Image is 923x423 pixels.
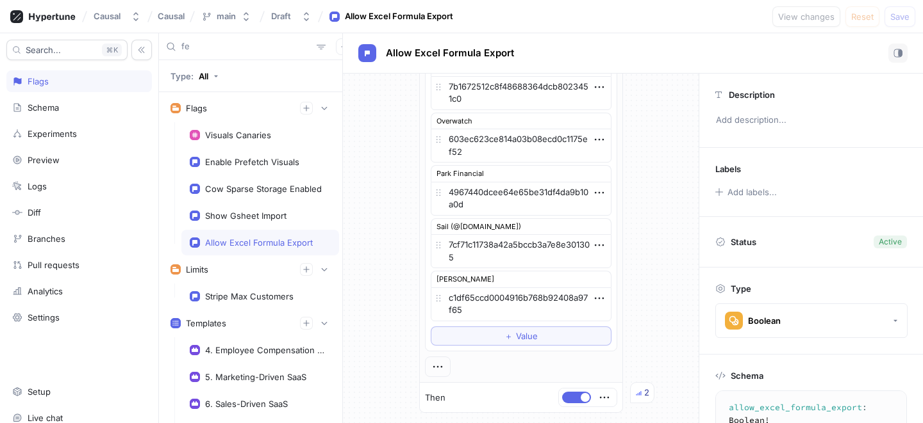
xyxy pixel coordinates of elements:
[166,65,223,87] button: Type: All
[431,271,611,287] div: [PERSON_NAME]
[386,48,514,58] span: Allow Excel Formula Export
[729,90,775,100] p: Description
[516,332,538,340] span: Value
[431,326,611,346] button: ＋Value
[431,113,611,129] div: Overwatch
[772,6,840,27] button: View changes
[431,234,611,268] textarea: 7cf71c11738a42a5bccb3a7e8e301305
[845,6,879,27] button: Reset
[196,6,256,27] button: main
[205,345,326,355] div: 4. Employee Compensation Calculator
[170,71,194,81] p: Type:
[205,291,294,301] div: Stripe Max Customers
[748,315,781,326] div: Boolean
[644,387,649,399] div: 2
[199,71,208,81] div: All
[731,233,756,251] p: Status
[217,11,236,22] div: main
[731,283,751,294] p: Type
[728,188,777,196] div: Add labels...
[28,207,41,218] div: Diff
[181,40,312,53] input: Search...
[271,11,291,22] div: Draft
[186,264,208,275] div: Limits
[890,13,910,20] span: Save
[885,6,915,27] button: Save
[6,40,128,60] button: Search...K
[710,109,912,131] p: Add description...
[205,372,306,382] div: 5. Marketing-Driven SaaS
[186,318,226,328] div: Templates
[102,44,122,56] div: K
[205,157,299,167] div: Enable Prefetch Visuals
[205,399,288,409] div: 6. Sales-Driven SaaS
[431,76,611,110] textarea: 7b1672512c8f48688364dcb8023451c0
[26,46,61,54] span: Search...
[431,129,611,163] textarea: 603ec623ce814a03b08ecd0c1175ef52
[28,387,51,397] div: Setup
[28,76,49,86] div: Flags
[28,129,77,139] div: Experiments
[158,12,185,20] span: Causal
[731,371,763,381] p: Schema
[28,413,63,423] div: Live chat
[431,287,611,321] textarea: c1df65ccd0004916b768b92408a97f65
[28,312,60,323] div: Settings
[431,165,611,182] div: Park Financial
[28,286,63,296] div: Analytics
[28,155,60,165] div: Preview
[28,102,59,113] div: Schema
[205,211,287,221] div: Show Gsheet Import
[28,234,65,244] div: Branches
[88,6,146,27] button: Causal
[715,164,741,174] p: Labels
[851,13,874,20] span: Reset
[94,11,121,22] div: Causal
[205,237,313,248] div: Allow Excel Formula Export
[431,218,611,235] div: Sail (@[DOMAIN_NAME])
[425,392,445,404] p: Then
[186,103,207,113] div: Flags
[205,184,322,194] div: Cow Sparse Storage Enabled
[205,130,271,140] div: Visuals Canaries
[266,6,317,27] button: Draft
[778,13,835,20] span: View changes
[345,10,453,23] div: Allow Excel Formula Export
[879,236,902,248] div: Active
[504,332,513,340] span: ＋
[715,303,908,338] button: Boolean
[431,182,611,216] textarea: 4967440dcee64e65be31df4da9b10a0d
[28,181,47,191] div: Logs
[711,184,780,200] button: Add labels...
[28,260,79,270] div: Pull requests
